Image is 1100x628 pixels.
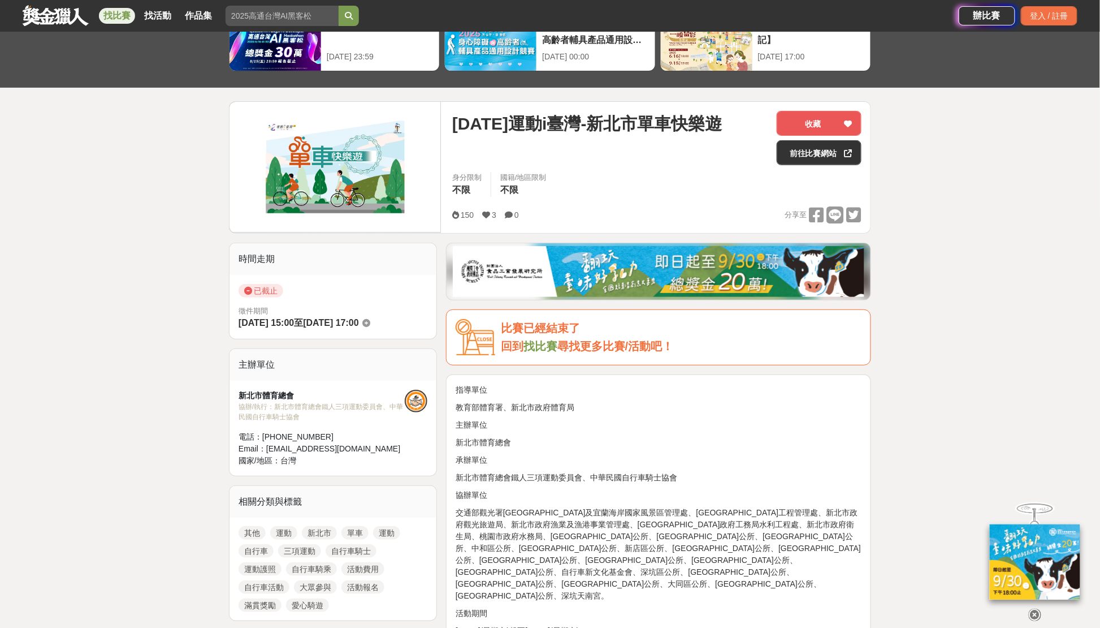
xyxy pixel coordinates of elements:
[286,562,337,576] a: 自行車騎乘
[341,580,384,594] a: 活動報名
[456,507,861,602] p: 交通部觀光署[GEOGRAPHIC_DATA]及宜蘭海岸國家風景區管理處、[GEOGRAPHIC_DATA]工程管理處、新北市政府觀光旅遊局、新北市政府漁業及漁港事業管理處、[GEOGRAPHI...
[523,340,557,352] a: 找比賽
[239,599,282,612] a: 滿貫獎勵
[239,431,405,443] div: 電話： [PHONE_NUMBER]
[239,562,282,576] a: 運動護照
[456,419,861,431] p: 主辦單位
[452,185,470,195] span: 不限
[959,6,1015,25] a: 辦比賽
[326,544,376,558] a: 自行車騎士
[542,51,649,63] div: [DATE] 00:00
[180,8,216,24] a: 作品集
[461,210,474,220] span: 150
[226,6,339,26] input: 2025高通台灣AI黑客松
[239,443,405,455] div: Email： [EMAIL_ADDRESS][DOMAIN_NAME]
[777,140,861,165] a: 前往比賽網站
[452,111,722,136] span: [DATE]運動i臺灣-新北市單車快樂遊
[229,349,436,381] div: 主辦單位
[229,486,436,518] div: 相關分類與標籤
[456,472,861,484] p: 新北市體育總會鐵人三項運動委員會、中華民國自行車騎士協會
[302,526,337,540] a: 新北市
[99,8,135,24] a: 找比賽
[327,20,434,45] div: 2025高通台灣AI黑客松
[239,544,274,558] a: 自行車
[456,437,861,449] p: 新北市體育總會
[444,14,655,71] a: 2025年ICARE身心障礙與高齡者輔具產品通用設計競賽[DATE] 00:00
[453,246,864,297] img: b0ef2173-5a9d-47ad-b0e3-de335e335c0a.jpg
[514,210,519,220] span: 0
[501,340,523,352] span: 回到
[229,243,436,275] div: 時間走期
[229,14,440,71] a: 2025高通台灣AI黑客松[DATE] 23:59
[239,284,283,298] span: 已截止
[758,51,865,63] div: [DATE] 17:00
[456,608,861,620] p: 活動期間
[239,456,280,465] span: 國家/地區：
[557,340,674,352] span: 尋找更多比賽/活動吧！
[542,20,649,45] div: 2025年ICARE身心障礙與高齡者輔具產品通用設計競賽
[270,526,297,540] a: 運動
[456,319,495,356] img: Icon
[239,307,268,315] span: 徵件期間
[373,526,400,540] a: 運動
[500,172,547,183] div: 國籍/地區限制
[140,8,176,24] a: 找活動
[452,172,482,183] div: 身分限制
[278,544,321,558] a: 三項運動
[456,454,861,466] p: 承辦單位
[286,599,329,612] a: 愛心騎遊
[777,111,861,136] button: 收藏
[280,456,296,465] span: 台灣
[239,526,266,540] a: 其他
[303,318,358,328] span: [DATE] 17:00
[327,51,434,63] div: [DATE] 23:59
[492,210,496,220] span: 3
[500,185,518,195] span: 不限
[660,14,871,71] a: 故宮百年 一瞬留影【尋寶記】[DATE] 17:00
[758,20,865,45] div: 故宮百年 一瞬留影【尋寶記】
[456,384,861,396] p: 指導單位
[501,319,861,338] div: 比賽已經結束了
[341,526,369,540] a: 單車
[456,402,861,414] p: 教育部體育署、新北市政府體育局
[239,390,405,402] div: 新北市體育總會
[294,318,303,328] span: 至
[785,207,807,223] span: 分享至
[341,562,384,576] a: 活動費用
[1021,6,1077,25] div: 登入 / 註冊
[239,402,405,422] div: 協辦/執行： 新北市體育總會鐵人三項運動委員會、中華民國自行車騎士協會
[229,102,441,233] img: Cover Image
[239,580,289,594] a: 自行車活動
[456,489,861,501] p: 協辦單位
[990,524,1080,600] img: ff197300-f8ee-455f-a0ae-06a3645bc375.jpg
[239,318,294,328] span: [DATE] 15:00
[294,580,337,594] a: 大眾參與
